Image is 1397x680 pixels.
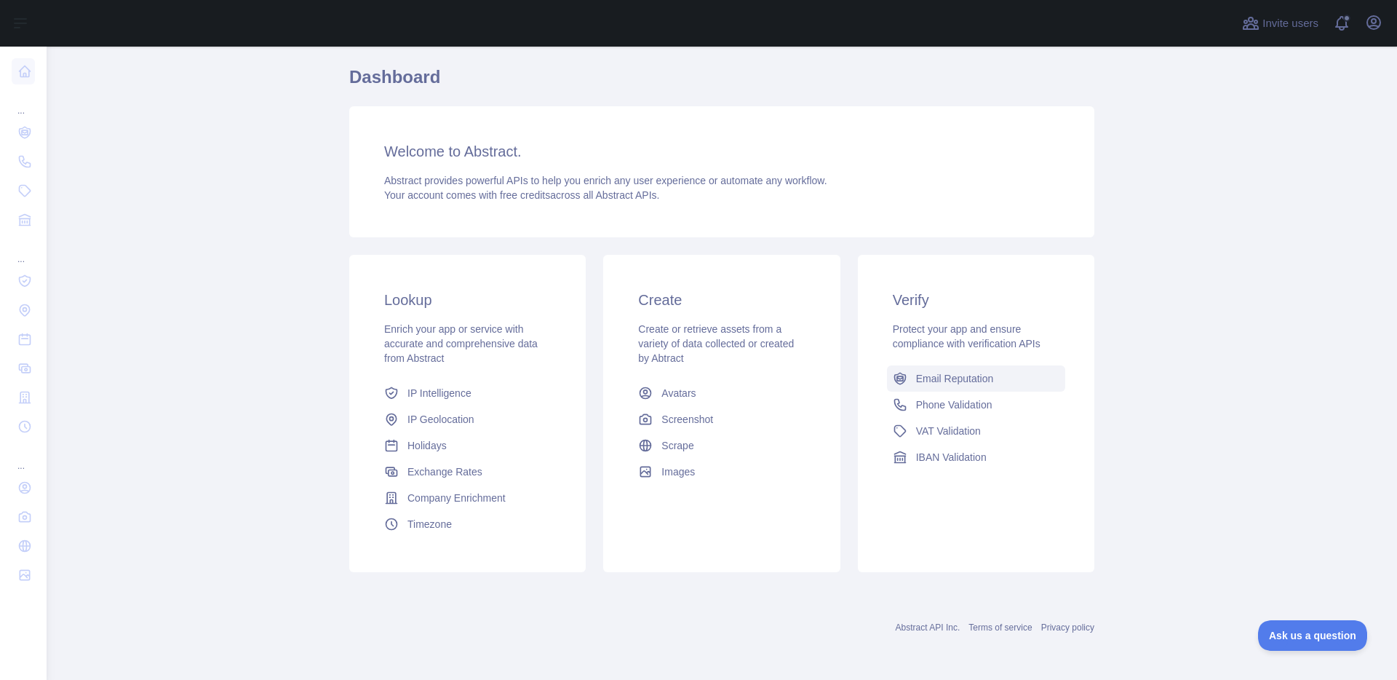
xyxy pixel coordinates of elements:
[632,380,811,406] a: Avatars
[1262,15,1318,32] span: Invite users
[378,380,557,406] a: IP Intelligence
[661,412,713,427] span: Screenshot
[896,622,960,633] a: Abstract API Inc.
[661,438,693,453] span: Scrape
[407,412,474,427] span: IP Geolocation
[1258,620,1368,651] iframe: Toggle Customer Support
[632,406,811,432] a: Screenshot
[661,386,696,400] span: Avatars
[378,485,557,511] a: Company Enrichment
[916,371,994,386] span: Email Reputation
[887,444,1065,470] a: IBAN Validation
[887,392,1065,418] a: Phone Validation
[407,464,482,479] span: Exchange Rates
[638,323,794,364] span: Create or retrieve assets from a variety of data collected or created by Abtract
[1239,12,1321,35] button: Invite users
[632,459,811,485] a: Images
[893,290,1059,310] h3: Verify
[916,450,987,464] span: IBAN Validation
[12,443,35,472] div: ...
[384,175,827,186] span: Abstract provides powerful APIs to help you enrich any user experience or automate any workflow.
[12,87,35,116] div: ...
[968,622,1032,633] a: Terms of service
[384,189,659,201] span: Your account comes with across all Abstract APIs.
[407,491,506,505] span: Company Enrichment
[500,189,550,201] span: free credits
[384,290,551,310] h3: Lookup
[407,386,471,400] span: IP Intelligence
[349,66,1094,100] h1: Dashboard
[378,511,557,537] a: Timezone
[407,438,447,453] span: Holidays
[384,323,538,364] span: Enrich your app or service with accurate and comprehensive data from Abstract
[638,290,805,310] h3: Create
[661,464,695,479] span: Images
[12,236,35,265] div: ...
[632,432,811,459] a: Scrape
[384,141,1059,162] h3: Welcome to Abstract.
[887,418,1065,444] a: VAT Validation
[378,406,557,432] a: IP Geolocation
[916,398,992,412] span: Phone Validation
[407,517,452,531] span: Timezone
[916,424,981,438] span: VAT Validation
[1041,622,1094,633] a: Privacy policy
[893,323,1040,349] span: Protect your app and ensure compliance with verification APIs
[378,459,557,485] a: Exchange Rates
[887,365,1065,392] a: Email Reputation
[378,432,557,459] a: Holidays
